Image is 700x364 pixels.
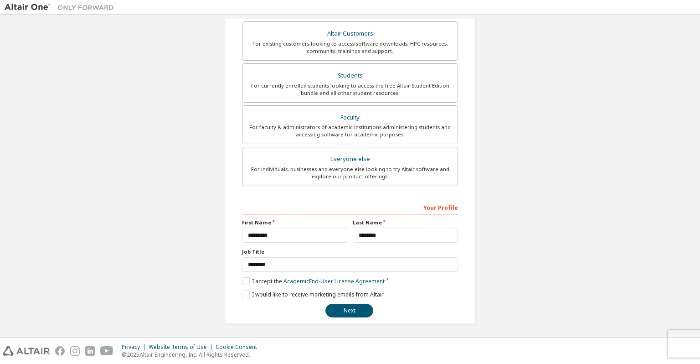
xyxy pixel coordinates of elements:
img: facebook.svg [55,346,65,356]
label: I accept the [242,277,385,285]
label: I would like to receive marketing emails from Altair [242,291,384,298]
img: Altair One [5,3,118,12]
div: For currently enrolled students looking to access the free Altair Student Edition bundle and all ... [248,82,452,97]
label: Job Title [242,248,458,255]
div: For existing customers looking to access software downloads, HPC resources, community, trainings ... [248,40,452,55]
img: youtube.svg [100,346,113,356]
img: altair_logo.svg [3,346,50,356]
div: Students [248,69,452,82]
label: First Name [242,219,347,226]
img: instagram.svg [70,346,80,356]
div: Website Terms of Use [149,343,216,351]
div: Cookie Consent [216,343,262,351]
div: Privacy [122,343,149,351]
label: Last Name [353,219,458,226]
a: Academic End-User License Agreement [283,277,385,285]
img: linkedin.svg [85,346,95,356]
div: Everyone else [248,153,452,166]
div: For individuals, businesses and everyone else looking to try Altair software and explore our prod... [248,166,452,180]
div: Altair Customers [248,27,452,40]
div: For faculty & administrators of academic institutions administering students and accessing softwa... [248,124,452,138]
p: © 2025 Altair Engineering, Inc. All Rights Reserved. [122,351,262,359]
div: Faculty [248,111,452,124]
button: Next [325,304,373,317]
div: Your Profile [242,200,458,214]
